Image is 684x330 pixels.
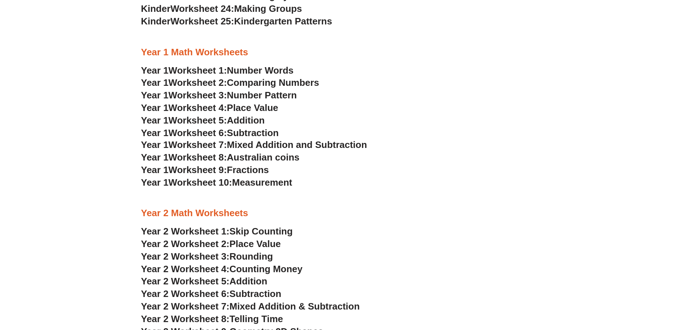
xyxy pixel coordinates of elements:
a: Year 2 Worksheet 5:Addition [141,276,267,287]
a: Year 1Worksheet 10:Measurement [141,177,292,188]
span: Year 2 Worksheet 8: [141,313,230,324]
a: Year 2 Worksheet 7:Mixed Addition & Subtraction [141,301,360,312]
a: Year 1Worksheet 7:Mixed Addition and Subtraction [141,139,367,150]
a: Year 2 Worksheet 6:Subtraction [141,288,281,299]
span: Worksheet 3: [168,90,227,101]
a: Year 2 Worksheet 8:Telling Time [141,313,283,324]
span: Worksheet 7: [168,139,227,150]
span: Worksheet 25: [171,16,234,27]
span: Measurement [232,177,292,188]
a: Year 1Worksheet 2:Comparing Numbers [141,77,319,88]
span: Subtraction [227,127,279,138]
a: Year 1Worksheet 8:Australian coins [141,152,299,163]
span: Worksheet 2: [168,77,227,88]
a: Year 1Worksheet 5:Addition [141,115,265,126]
a: Year 2 Worksheet 4:Counting Money [141,264,303,274]
span: Year 2 Worksheet 2: [141,238,230,249]
span: Worksheet 4: [168,102,227,113]
span: Year 2 Worksheet 4: [141,264,230,274]
span: Skip Counting [229,226,293,237]
span: Kinder [141,3,171,14]
span: Comparing Numbers [227,77,319,88]
span: Year 2 Worksheet 1: [141,226,230,237]
span: Mixed Addition and Subtraction [227,139,367,150]
span: Year 2 Worksheet 5: [141,276,230,287]
span: Worksheet 24: [171,3,234,14]
span: Year 2 Worksheet 7: [141,301,230,312]
a: Year 1Worksheet 3:Number Pattern [141,90,297,101]
a: Year 1Worksheet 6:Subtraction [141,127,279,138]
span: Fractions [227,164,269,175]
span: Year 2 Worksheet 6: [141,288,230,299]
span: Mixed Addition & Subtraction [229,301,360,312]
span: Place Value [227,102,278,113]
span: Worksheet 1: [168,65,227,76]
span: Making Groups [234,3,302,14]
span: Worksheet 10: [168,177,232,188]
a: Year 1Worksheet 4:Place Value [141,102,278,113]
span: Australian coins [227,152,299,163]
span: Rounding [229,251,273,262]
a: Year 2 Worksheet 3:Rounding [141,251,273,262]
h3: Year 2 Math Worksheets [141,207,543,219]
iframe: Chat Widget [564,249,684,330]
a: Year 2 Worksheet 2:Place Value [141,238,281,249]
span: Worksheet 5: [168,115,227,126]
span: Year 2 Worksheet 3: [141,251,230,262]
span: Kinder [141,16,171,27]
span: Counting Money [229,264,303,274]
span: Number Pattern [227,90,297,101]
span: Worksheet 8: [168,152,227,163]
span: Subtraction [229,288,281,299]
h3: Year 1 Math Worksheets [141,46,543,59]
span: Worksheet 6: [168,127,227,138]
span: Place Value [229,238,281,249]
span: Worksheet 9: [168,164,227,175]
a: Year 1Worksheet 9:Fractions [141,164,269,175]
span: Addition [229,276,267,287]
a: Year 1Worksheet 1:Number Words [141,65,294,76]
span: Addition [227,115,265,126]
a: Year 2 Worksheet 1:Skip Counting [141,226,293,237]
span: Number Words [227,65,294,76]
span: Kindergarten Patterns [234,16,332,27]
span: Telling Time [229,313,283,324]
